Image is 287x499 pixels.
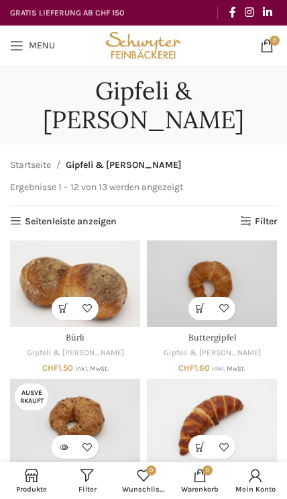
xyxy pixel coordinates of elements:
p: Ergebnisse 1 – 12 von 13 werden angezeigt [10,180,183,195]
a: Bürli [66,332,84,343]
bdi: 1.60 [178,363,210,373]
a: Startseite [10,158,51,173]
a: Körner-Buttergipfel [10,379,140,465]
a: Bürli [10,240,140,327]
a: In den Warenkorb legen: „Buttergipfel“ [188,297,212,320]
div: My cart [172,465,228,496]
a: Open mobile menu [3,32,62,59]
a: Produkte [3,465,60,496]
span: Gipfeli & [PERSON_NAME] [66,158,182,173]
span: Menu [29,41,55,50]
small: inkl. MwSt. [75,365,109,373]
a: Buttergipfel [147,240,277,327]
span: Warenkorb [178,485,221,494]
a: Laugen-Buttergipfel [147,379,277,465]
a: Seitenleiste anzeigen [10,216,117,227]
a: In den Warenkorb legen: „Laugen-Buttergipfel“ [188,435,212,459]
a: 0 Wunschliste [115,465,172,496]
a: Linkedin social link [259,2,277,23]
a: In den Warenkorb legen: „Bürli“ [52,297,75,320]
span: Mein Konto [234,485,277,494]
a: Mein Konto [227,465,284,496]
img: Bäckerei Schwyter [103,26,185,66]
a: Filter [60,465,116,496]
span: CHF [178,363,194,373]
span: Wunschliste [122,485,165,494]
span: Ausverkauft [15,383,48,410]
a: Lese mehr über „Körner-Buttergipfel“ [52,435,75,459]
a: Gipfeli & [PERSON_NAME] [164,347,261,359]
bdi: 1.50 [42,363,73,373]
span: 0 [146,465,156,475]
a: Instagram social link [240,2,258,23]
nav: Breadcrumb [10,158,182,173]
a: Gipfeli & [PERSON_NAME] [27,347,124,359]
a: Filter [240,216,277,227]
a: Buttergipfel [188,332,236,343]
a: 0 [253,32,280,59]
span: Produkte [10,485,53,494]
h1: Gipfeli & [PERSON_NAME] [10,77,277,134]
span: 0 [203,465,213,475]
a: Site logo [103,39,185,50]
span: 0 [270,36,280,46]
div: Meine Wunschliste [115,465,172,496]
small: inkl. MwSt. [212,365,245,373]
span: Filter [66,485,109,494]
span: CHF [42,363,58,373]
strong: GRATIS LIEFERUNG AB CHF 150 [10,8,124,17]
a: Facebook social link [225,2,240,23]
a: 0 Warenkorb [172,465,228,496]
